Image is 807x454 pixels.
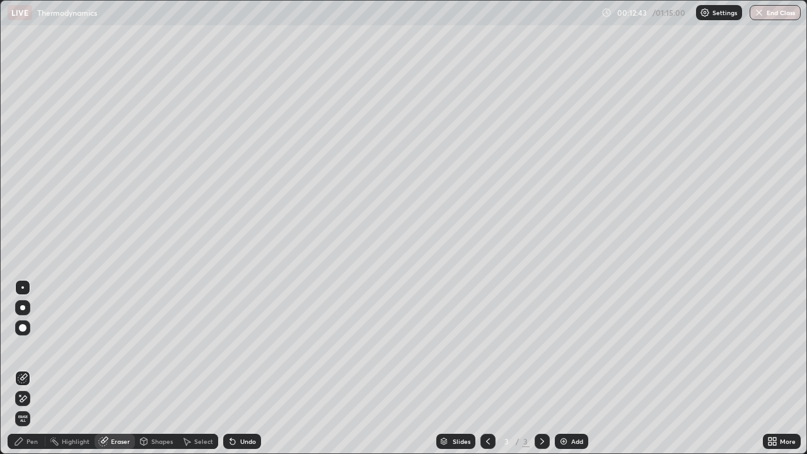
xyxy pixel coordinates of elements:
div: / [516,438,520,445]
span: Erase all [16,415,30,422]
div: More [780,438,796,445]
button: End Class [750,5,801,20]
p: Settings [712,9,737,16]
div: 3 [522,436,530,447]
div: Add [571,438,583,445]
div: Shapes [151,438,173,445]
div: Undo [240,438,256,445]
img: class-settings-icons [700,8,710,18]
div: Highlight [62,438,90,445]
img: add-slide-button [559,436,569,446]
p: Thermodynamics [37,8,97,18]
div: Slides [453,438,470,445]
div: 3 [501,438,513,445]
p: LIVE [11,8,28,18]
div: Eraser [111,438,130,445]
div: Pen [26,438,38,445]
img: end-class-cross [754,8,764,18]
div: Select [194,438,213,445]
